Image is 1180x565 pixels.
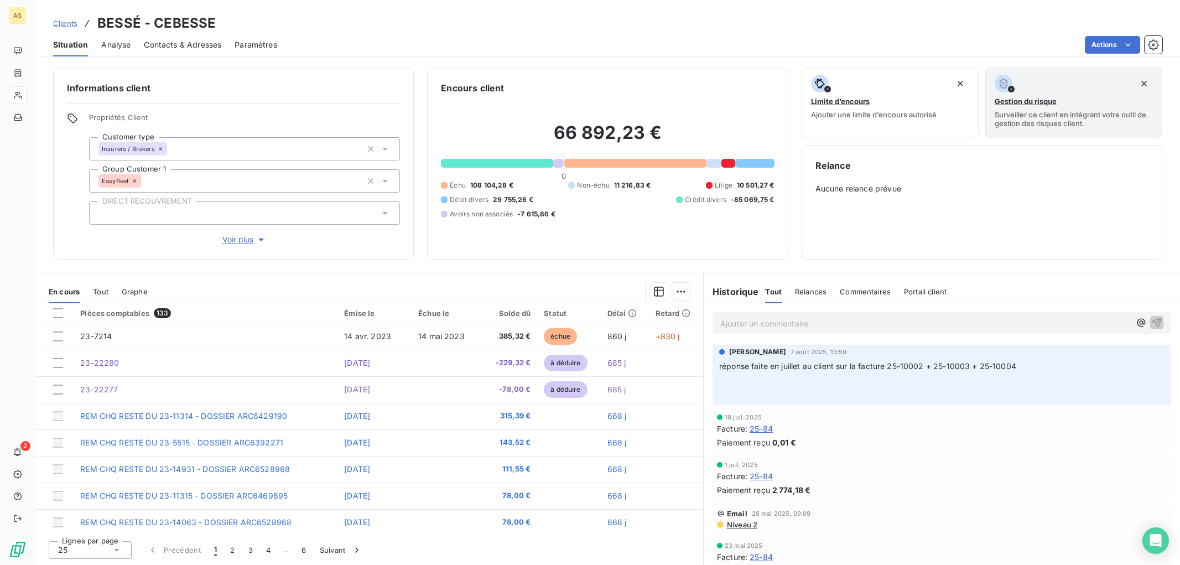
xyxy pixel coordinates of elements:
span: Crédit divers [685,195,726,205]
span: 111,55 € [485,464,531,475]
span: -229,32 € [485,357,531,369]
img: Logo LeanPay [9,541,27,558]
div: Open Intercom Messenger [1142,527,1169,554]
span: 0,01 € [772,437,796,448]
div: Statut [544,309,594,318]
span: réponse faite en juillet au client sur la facture 25-10002 + 25-10003 + 25-10004 [719,361,1016,371]
span: [DATE] [344,358,370,367]
span: -78,00 € [485,384,531,395]
span: 10 501,27 € [737,180,774,190]
div: Pièces comptables [80,308,331,318]
span: 14 avr. 2023 [344,331,391,341]
span: Propriétés Client [89,113,400,128]
span: 29 755,26 € [493,195,533,205]
span: 668 j [607,438,627,447]
span: 668 j [607,491,627,500]
span: Échu [450,180,466,190]
span: 668 j [607,464,627,474]
span: Facture : [717,423,747,434]
span: 143,52 € [485,437,531,448]
span: Graphe [122,287,148,296]
h2: 66 892,23 € [441,122,774,155]
button: Précédent [141,538,207,562]
span: 14 mai 2023 [418,331,465,341]
span: Surveiller ce client en intégrant votre outil de gestion des risques client. [995,110,1153,128]
span: Tout [765,287,782,296]
input: Ajouter une valeur [141,176,150,186]
span: [DATE] [344,438,370,447]
span: Limite d’encours [811,97,870,106]
span: -85 069,75 € [731,195,774,205]
span: Débit divers [450,195,488,205]
span: 860 j [607,331,627,341]
span: 25-84 [750,470,773,482]
span: 685 j [607,385,626,394]
span: Aucune relance prévue [815,183,1148,194]
span: 2 [20,441,30,451]
span: 25-84 [750,423,773,434]
span: 385,32 € [485,331,531,342]
span: 23-22277 [80,385,118,394]
span: 25 [58,545,67,556]
span: REM CHQ RESTE DU 23-5515 - DOSSIER ARC6392271 [80,438,283,447]
span: Insurers / Brokers [102,146,155,152]
span: Email [727,509,747,518]
span: REM CHQ RESTE DU 23-11315 - DOSSIER ARC6469895 [80,491,288,500]
span: échue [544,328,577,345]
span: Contacts & Adresses [144,39,221,50]
span: 23-22280 [80,358,119,367]
h6: Relance [815,159,1148,172]
span: 23-7214 [80,331,112,341]
span: Relances [795,287,826,296]
span: … [277,541,295,559]
span: Ajouter une limite d’encours autorisé [811,110,937,119]
span: 668 j [607,411,627,421]
span: Facture : [717,470,747,482]
span: Easyfleet [102,178,129,184]
span: à déduire [544,381,587,398]
span: 11 216,83 € [614,180,651,190]
span: 78,00 € [485,490,531,501]
button: 1 [207,538,223,562]
span: [DATE] [344,517,370,527]
span: Non-échu [577,180,609,190]
span: Avoirs non associés [450,209,513,219]
span: 18 juil. 2025 [725,414,762,421]
span: -7 615,66 € [517,209,555,219]
span: [DATE] [344,464,370,474]
input: Ajouter une valeur [167,144,176,154]
button: 6 [295,538,313,562]
div: Émise le [344,309,405,318]
span: [DATE] [344,491,370,500]
span: 685 j [607,358,626,367]
span: REM CHQ RESTE DU 23-14931 - DOSSIER ARC6528968 [80,464,290,474]
a: Clients [53,18,77,29]
span: Situation [53,39,88,50]
span: Facture : [717,551,747,563]
span: [DATE] [344,411,370,421]
span: Portail client [904,287,947,296]
span: Analyse [101,39,131,50]
button: Voir plus [89,234,400,246]
button: Gestion du risqueSurveiller ce client en intégrant votre outil de gestion des risques client. [985,68,1162,138]
span: Clients [53,19,77,28]
div: Retard [656,309,696,318]
button: Limite d’encoursAjouter une limite d’encours autorisé [802,68,979,138]
div: AS [9,7,27,24]
span: 315,39 € [485,411,531,422]
span: Paramètres [235,39,277,50]
span: 668 j [607,517,627,527]
span: 23 mai 2025 [725,542,763,549]
span: 78,00 € [485,517,531,528]
span: à déduire [544,355,587,371]
span: Paiement reçu [717,484,770,496]
input: Ajouter une valeur [98,208,107,218]
span: 0 [562,172,566,180]
span: Niveau 2 [726,520,757,529]
div: Délai [607,309,642,318]
h3: BESSÉ - CEBESSE [97,13,216,33]
div: Échue le [418,309,471,318]
span: [PERSON_NAME] [729,347,786,357]
span: 1 juil. 2025 [725,462,758,468]
span: 1 [214,545,217,556]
